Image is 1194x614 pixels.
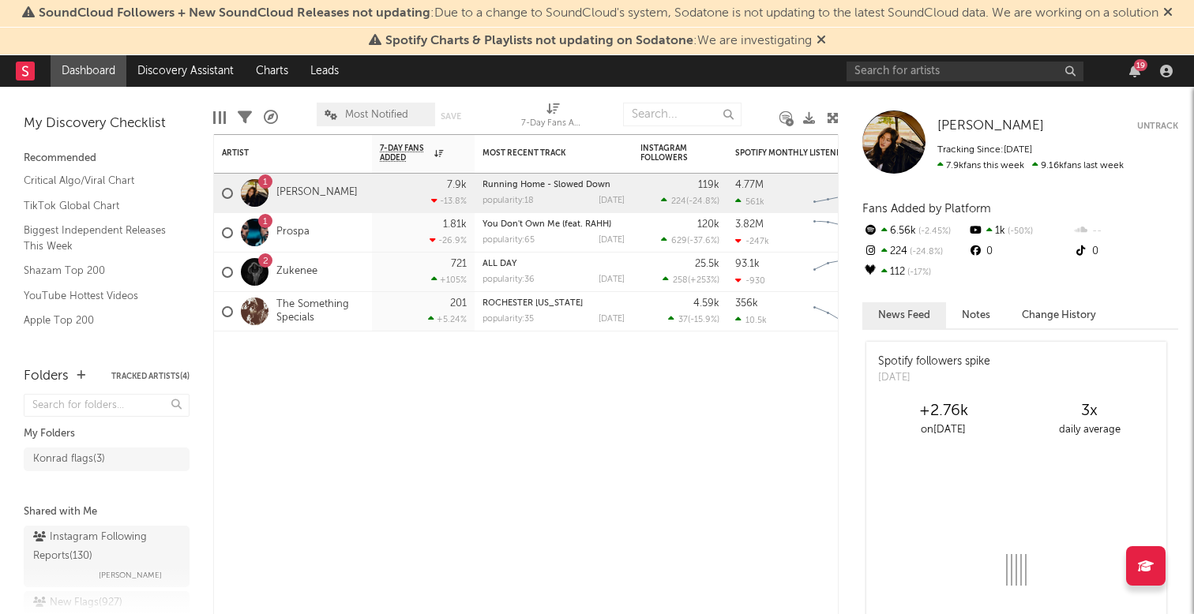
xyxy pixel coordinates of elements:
a: Spotify Track Velocity Chart [24,337,174,354]
div: 10.5k [735,315,767,325]
div: 119k [698,180,719,190]
a: Shazam Top 200 [24,262,174,279]
div: Most Recent Track [482,148,601,158]
button: Notes [946,302,1006,328]
div: daily average [1016,421,1162,440]
div: popularity: 18 [482,197,534,205]
a: Discovery Assistant [126,55,245,87]
a: TikTok Global Chart [24,197,174,215]
div: My Discovery Checklist [24,114,190,133]
div: Artist [222,148,340,158]
div: +105 % [431,275,467,285]
div: Shared with Me [24,503,190,522]
div: +2.76k [870,402,1016,421]
span: [PERSON_NAME] [99,566,162,585]
div: popularity: 35 [482,315,534,324]
div: 6.56k [862,221,967,241]
span: -50 % [1005,227,1033,236]
span: 258 [673,276,688,285]
div: 356k [735,298,758,309]
a: Running Home - Slowed Down [482,181,610,189]
div: My Folders [24,425,190,444]
svg: Chart title [806,253,877,292]
div: [DATE] [878,370,990,386]
span: Most Notified [345,110,408,120]
a: Dashboard [51,55,126,87]
div: Spotify Monthly Listeners [735,148,854,158]
span: Fans Added by Platform [862,203,991,215]
div: 1.81k [443,219,467,230]
div: 120k [697,219,719,230]
span: Tracking Since: [DATE] [937,145,1032,155]
a: Biggest Independent Releases This Week [24,222,174,254]
span: : We are investigating [385,35,812,47]
div: ( ) [663,275,719,285]
span: -24.8 % [689,197,717,206]
a: Leads [299,55,350,87]
a: Instagram Following Reports(130)[PERSON_NAME] [24,526,190,587]
div: 4.59k [693,298,719,309]
div: 201 [450,298,467,309]
input: Search for folders... [24,394,190,417]
div: ALL DAY [482,260,625,268]
input: Search for artists [847,62,1083,81]
span: Dismiss [817,35,826,47]
div: 1k [967,221,1072,241]
span: +253 % [690,276,717,285]
span: 7.9k fans this week [937,161,1024,170]
svg: Chart title [806,213,877,253]
button: Tracked Artists(4) [111,373,190,380]
div: [DATE] [599,315,625,324]
span: 37 [678,316,688,324]
svg: Chart title [806,174,877,213]
a: Konrad flags(3) [24,447,190,471]
div: -13.8 % [431,196,467,206]
div: ( ) [661,196,719,206]
div: -26.9 % [430,235,467,245]
div: 0 [1073,241,1178,262]
div: [DATE] [599,236,625,245]
div: ( ) [661,235,719,245]
a: Prospa [276,226,310,239]
a: You Don't Own Me (feat. RAHH) [482,220,611,229]
span: 629 [671,237,687,245]
span: -2.45 % [916,227,951,236]
a: [PERSON_NAME] [937,118,1044,134]
button: 19 [1129,65,1140,77]
div: A&R Pipeline [264,95,278,140]
span: Spotify Charts & Playlists not updating on Sodatone [385,35,693,47]
div: Edit Columns [213,95,226,140]
a: YouTube Hottest Videos [24,287,174,305]
button: Save [441,112,461,121]
div: 721 [451,259,467,269]
a: Critical Algo/Viral Chart [24,172,174,189]
span: 9.16k fans last week [937,161,1124,170]
div: 3.82M [735,219,764,230]
div: 224 [862,241,967,262]
div: Recommended [24,149,190,168]
a: ROCHESTER [US_STATE] [482,299,583,308]
div: [DATE] [599,197,625,205]
a: The Something Specials [276,298,364,325]
button: Untrack [1137,118,1178,134]
div: 7-Day Fans Added (7-Day Fans Added) [521,114,584,133]
div: [DATE] [599,275,625,284]
div: Filters [238,95,252,140]
div: Spotify followers spike [878,354,990,370]
a: Zukenee [276,265,317,279]
div: 112 [862,262,967,283]
div: 7.9k [447,180,467,190]
div: 4.77M [735,180,764,190]
span: SoundCloud Followers + New SoundCloud Releases not updating [39,7,430,20]
span: -24.8 % [907,248,943,256]
div: popularity: 65 [482,236,535,245]
div: 3 x [1016,402,1162,421]
button: News Feed [862,302,946,328]
div: 7-Day Fans Added (7-Day Fans Added) [521,95,584,140]
button: Change History [1006,302,1112,328]
span: [PERSON_NAME] [937,119,1044,133]
a: ALL DAY [482,260,516,268]
div: New Flags ( 927 ) [33,593,122,612]
div: You Don't Own Me (feat. RAHH) [482,220,625,229]
div: popularity: 36 [482,275,535,284]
